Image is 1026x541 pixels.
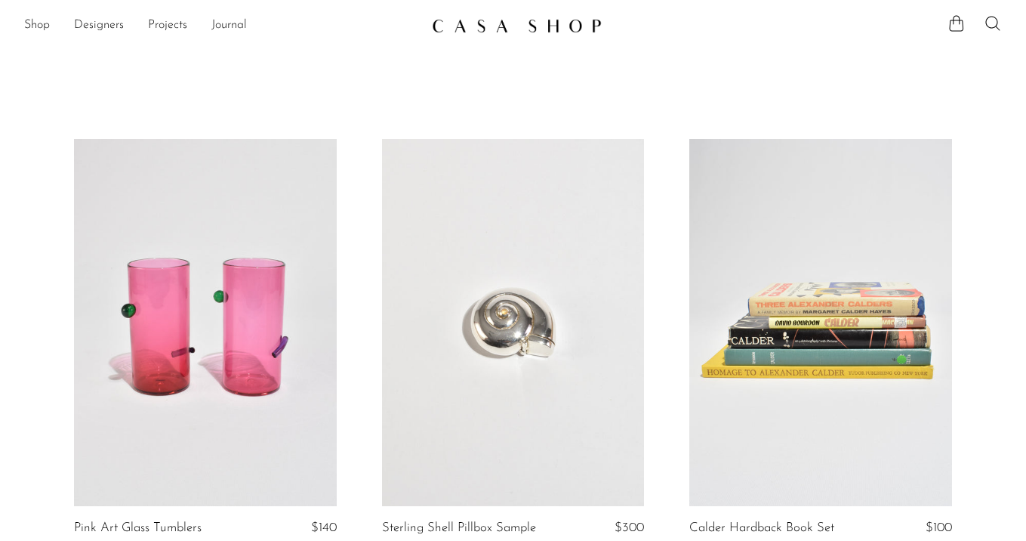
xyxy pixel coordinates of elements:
a: Designers [74,16,124,36]
span: $300 [615,521,644,534]
a: Journal [211,16,247,36]
a: Pink Art Glass Tumblers [74,521,202,535]
span: $100 [926,521,952,534]
a: Sterling Shell Pillbox Sample [382,521,536,535]
span: $140 [311,521,337,534]
a: Calder Hardback Book Set [689,521,834,535]
ul: NEW HEADER MENU [24,13,420,39]
a: Shop [24,16,50,36]
a: Projects [148,16,187,36]
nav: Desktop navigation [24,13,420,39]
